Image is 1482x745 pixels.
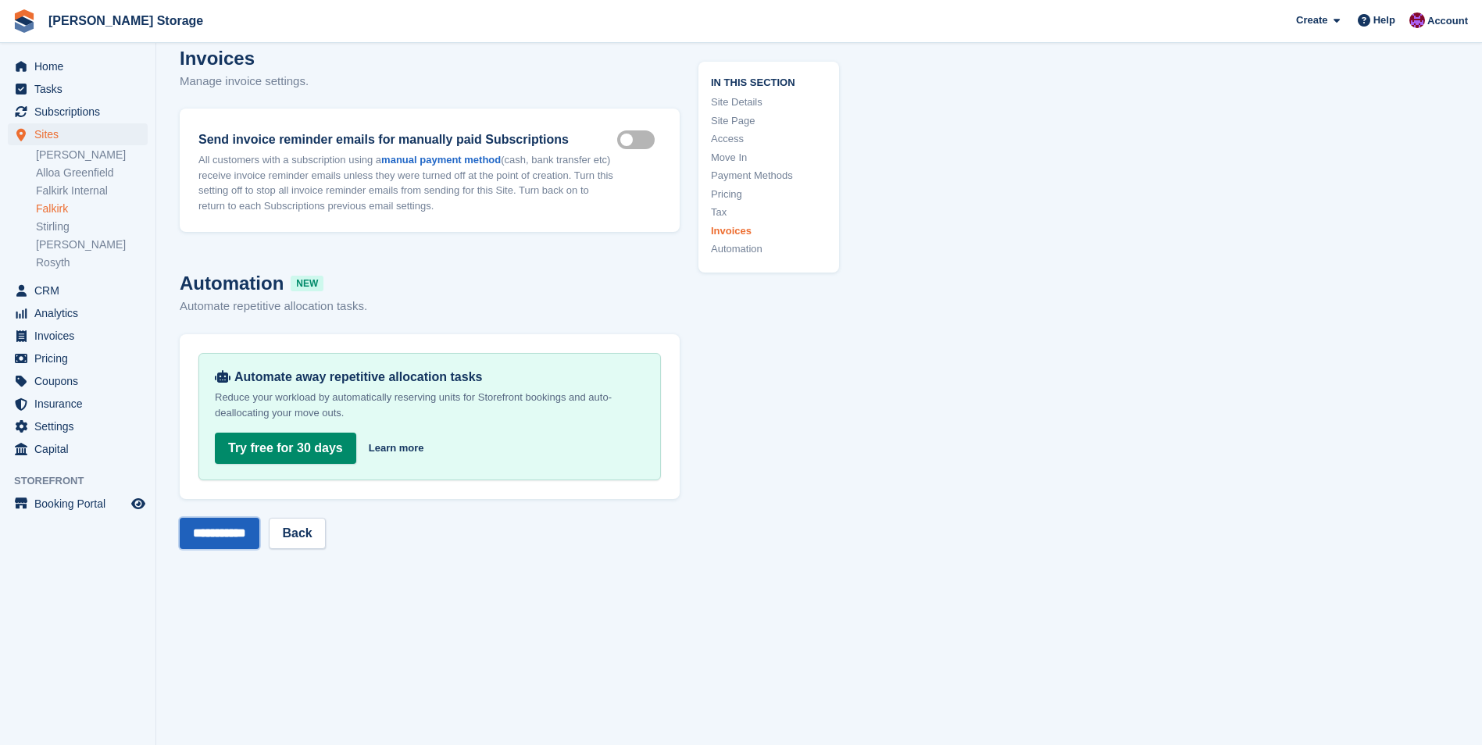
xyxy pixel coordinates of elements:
a: Invoices [711,223,827,238]
a: Falkirk Internal [36,184,148,198]
a: menu [8,493,148,515]
a: menu [8,325,148,347]
a: Automation [711,241,827,257]
a: menu [8,393,148,415]
span: Subscriptions [34,101,128,123]
span: Settings [34,415,128,437]
a: menu [8,348,148,369]
h2: Invoices [180,45,680,73]
a: Rosyth [36,255,148,270]
span: Storefront [14,473,155,489]
label: Send invoice reminder emails for manually paid Subscriptions [198,130,617,149]
a: Alloa Greenfield [36,166,148,180]
a: menu [8,123,148,145]
span: Analytics [34,302,128,324]
div: Automate away repetitive allocation tasks [215,369,645,385]
img: Audra Whitelaw [1409,12,1425,28]
a: Try free for 30 days [215,433,356,464]
img: stora-icon-8386f47178a22dfd0bd8f6a31ec36ba5ce8667c1dd55bd0f319d3a0aa187defe.svg [12,9,36,33]
span: Capital [34,438,128,460]
a: Site Details [711,94,827,110]
p: Reduce your workload by automatically reserving units for Storefront bookings and auto-deallocati... [215,390,645,421]
span: Coupons [34,370,128,392]
span: Account [1427,13,1468,29]
a: [PERSON_NAME] [36,148,148,162]
a: Pricing [711,186,827,201]
h2: Automation [180,269,680,298]
a: menu [8,280,148,301]
span: Help [1373,12,1395,28]
a: menu [8,78,148,100]
a: manual payment method [381,154,501,166]
span: Invoices [34,325,128,347]
a: Site Page [711,112,827,128]
label: Manual invoice mailers on [617,138,661,141]
span: Tasks [34,78,128,100]
a: menu [8,438,148,460]
a: Falkirk [36,201,148,216]
a: Tax [711,205,827,220]
p: Automate repetitive allocation tasks. [180,298,680,315]
a: menu [8,55,148,77]
a: menu [8,101,148,123]
p: Manage invoice settings. [180,73,680,91]
a: [PERSON_NAME] [36,237,148,252]
a: Move In [711,149,827,165]
span: Pricing [34,348,128,369]
span: CRM [34,280,128,301]
a: Stirling [36,219,148,234]
a: menu [8,370,148,392]
a: Preview store [129,494,148,513]
span: Home [34,55,128,77]
a: Learn more [369,440,424,456]
span: Booking Portal [34,493,128,515]
a: Back [269,518,325,549]
span: In this section [711,73,827,88]
a: Payment Methods [711,168,827,184]
p: All customers with a subscription using a (cash, bank transfer etc) receive invoice reminder emai... [198,152,617,213]
span: Create [1296,12,1327,28]
a: Access [711,131,827,147]
span: Sites [34,123,128,145]
a: menu [8,302,148,324]
span: NEW [291,276,323,291]
a: [PERSON_NAME] Storage [42,8,209,34]
span: Insurance [34,393,128,415]
a: menu [8,415,148,437]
